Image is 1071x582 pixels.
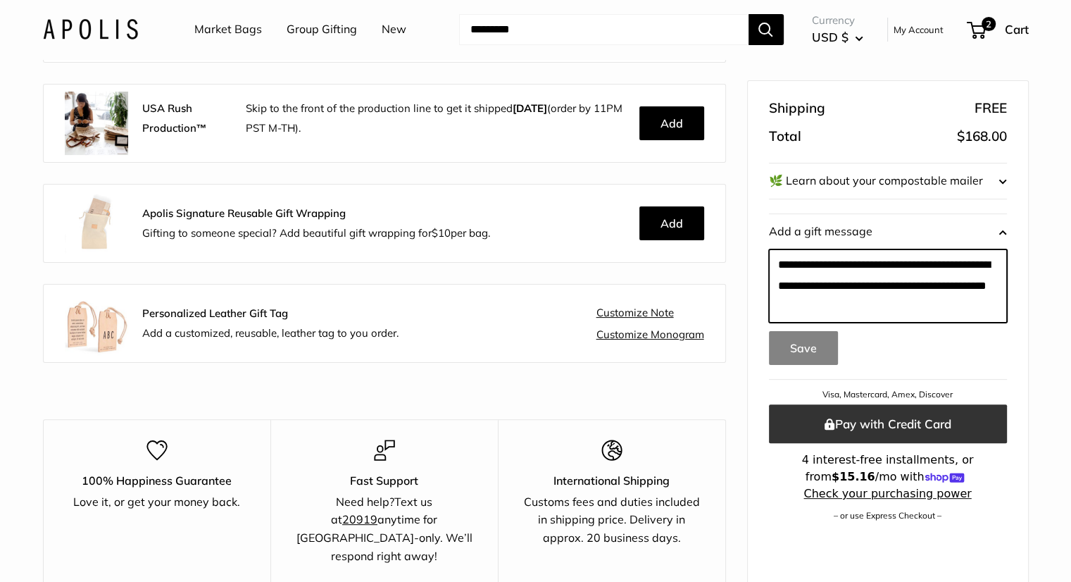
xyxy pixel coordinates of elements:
span: Gifting to someone special? Add beautiful gift wrapping for per bag. [142,226,490,240]
a: Group Gifting [287,19,357,40]
p: Fast Support [296,472,473,490]
img: Apolis_GiftWrapping_5_90x_2x.jpg [65,192,128,255]
a: Customize Note [596,307,674,319]
img: Apolis [43,19,138,39]
span: $168.00 [957,128,1007,144]
div: Customs fees and duties included in shipping price. Delivery in approx. 20 business days. [523,493,701,547]
strong: Apolis Signature Reusable Gift Wrapping [142,206,346,220]
button: Pay with Credit Card [769,405,1007,444]
button: Add a gift message [769,215,1007,250]
a: My Account [894,21,944,38]
button: Search [749,14,784,45]
button: USD $ [812,26,863,49]
a: Customize Monogram [596,328,704,341]
span: Shipping [769,97,825,122]
span: 2 [981,17,995,31]
p: 100% Happiness Guarantee [68,472,246,490]
div: Love it, or get your money back. [68,493,246,512]
img: Apolis_Leather-Gift-Tag_Group_180x.jpg [65,292,128,355]
strong: Personalized Leather Gift Tag [142,307,288,320]
a: 2 Cart [968,18,1029,41]
strong: USA Rush Production™ [142,101,207,135]
span: Total [769,124,801,149]
img: rush.jpg [65,92,128,155]
a: – or use Express Checkout – [834,511,941,521]
span: $10 [432,226,451,240]
span: Currency [812,11,863,30]
p: Skip to the front of the production line to get it shipped (order by 11PM PST M-TH). [246,99,629,138]
a: Visa, Mastercard, Amex, Discover [822,389,953,400]
input: Search... [459,14,749,45]
span: Add a customized, reusable, leather tag to you order. [142,326,399,340]
div: Need help? anytime for [GEOGRAPHIC_DATA]-only. We’ll respond right away! [296,493,473,565]
span: Cart [1005,22,1029,37]
button: Add [639,106,704,140]
span: FREE [975,97,1007,122]
button: Save [769,331,838,365]
span: USD $ [812,30,848,44]
a: Market Bags [194,19,262,40]
b: [DATE] [513,101,547,115]
a: New [382,19,406,40]
iframe: PayPal-paypal [769,545,1007,576]
u: 20919 [342,512,377,526]
button: 🌿 Learn about your compostable mailer [769,164,1007,199]
button: Add [639,206,704,240]
p: International Shipping [523,472,701,490]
